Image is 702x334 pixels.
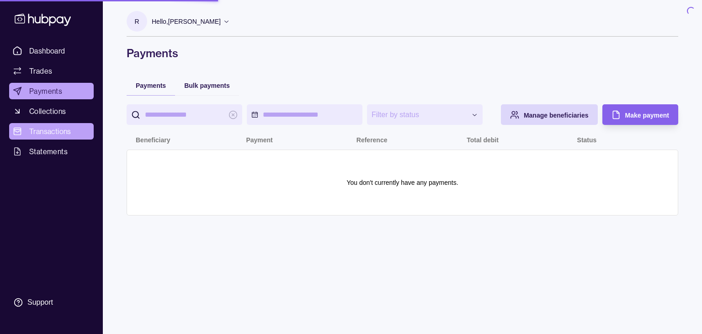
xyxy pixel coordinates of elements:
[9,143,94,160] a: Statements
[501,104,598,125] button: Manage beneficiaries
[9,43,94,59] a: Dashboard
[246,136,272,144] p: Payment
[152,16,221,27] p: Hello, [PERSON_NAME]
[9,103,94,119] a: Collections
[625,112,669,119] span: Make payment
[29,126,71,137] span: Transactions
[346,178,458,188] p: You don't currently have any payments.
[29,146,68,157] span: Statements
[27,297,53,307] div: Support
[602,104,678,125] button: Make payment
[134,16,139,27] p: R
[9,63,94,79] a: Trades
[29,106,66,117] span: Collections
[184,82,230,89] span: Bulk payments
[145,104,224,125] input: search
[29,45,65,56] span: Dashboard
[136,136,170,144] p: Beneficiary
[577,136,597,144] p: Status
[356,136,388,144] p: Reference
[29,65,52,76] span: Trades
[136,82,166,89] span: Payments
[9,293,94,312] a: Support
[127,46,678,60] h1: Payments
[9,123,94,140] a: Transactions
[467,136,499,144] p: Total debit
[524,112,589,119] span: Manage beneficiaries
[9,83,94,99] a: Payments
[29,86,62,97] span: Payments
